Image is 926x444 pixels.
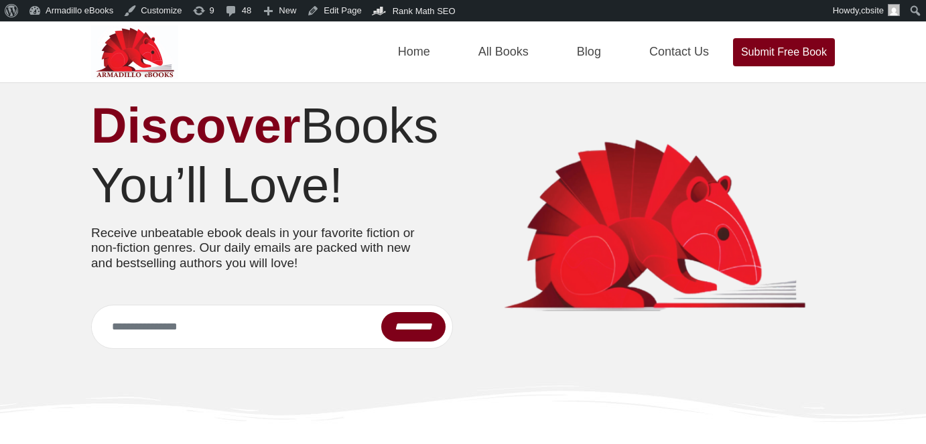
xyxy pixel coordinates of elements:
[561,21,617,82] a: Blog
[633,21,725,82] a: Contact Us
[382,21,446,82] a: Home
[462,21,545,82] a: All Books
[861,5,884,15] span: cbsite
[393,6,456,16] span: Rank Math SEO
[91,98,301,153] strong: Discover
[473,138,835,317] img: armadilloebooks
[733,38,835,66] a: Submit Free Book
[91,25,178,79] img: Armadilloebooks
[91,96,453,216] h1: Books You’ll Love!
[91,226,433,271] p: Receive unbeatable ebook deals in your favorite fiction or non-fiction genres. Our daily emails a...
